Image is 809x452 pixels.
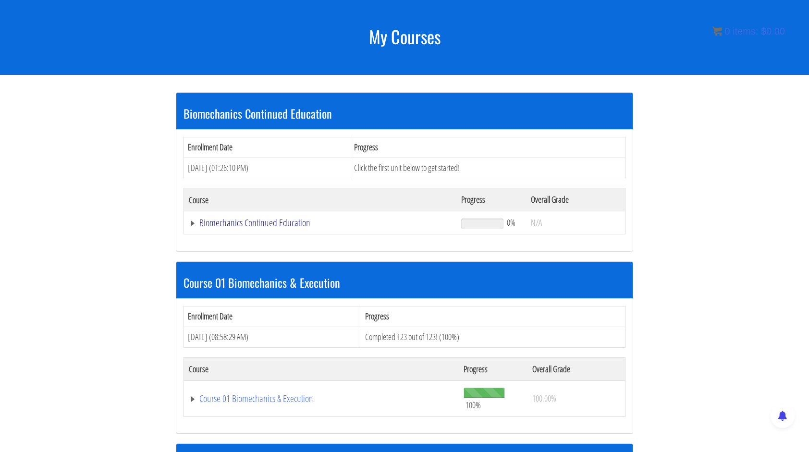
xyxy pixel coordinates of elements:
th: Progress [350,137,625,158]
bdi: 0.00 [761,26,785,37]
td: [DATE] (01:26:10 PM) [184,158,350,178]
th: Overall Grade [527,357,625,380]
th: Progress [361,306,625,327]
th: Progress [459,357,527,380]
td: N/A [526,211,625,234]
img: icon11.png [712,26,722,36]
td: Completed 123 out of 123! (100%) [361,327,625,347]
h3: Biomechanics Continued Education [184,107,625,120]
td: [DATE] (08:58:29 AM) [184,327,361,347]
td: Click the first unit below to get started! [350,158,625,178]
span: 100% [466,400,481,410]
a: 0 items: $0.00 [712,26,785,37]
span: 0 [724,26,730,37]
th: Course [184,188,456,211]
td: 100.00% [527,380,625,416]
a: Biomechanics Continued Education [189,218,452,228]
span: $ [761,26,766,37]
span: items: [733,26,758,37]
th: Overall Grade [526,188,625,211]
h3: Course 01 Biomechanics & Execution [184,276,625,289]
th: Enrollment Date [184,306,361,327]
a: Course 01 Biomechanics & Execution [189,394,454,403]
span: 0% [507,217,515,228]
th: Progress [456,188,526,211]
th: Enrollment Date [184,137,350,158]
th: Course [184,357,459,380]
